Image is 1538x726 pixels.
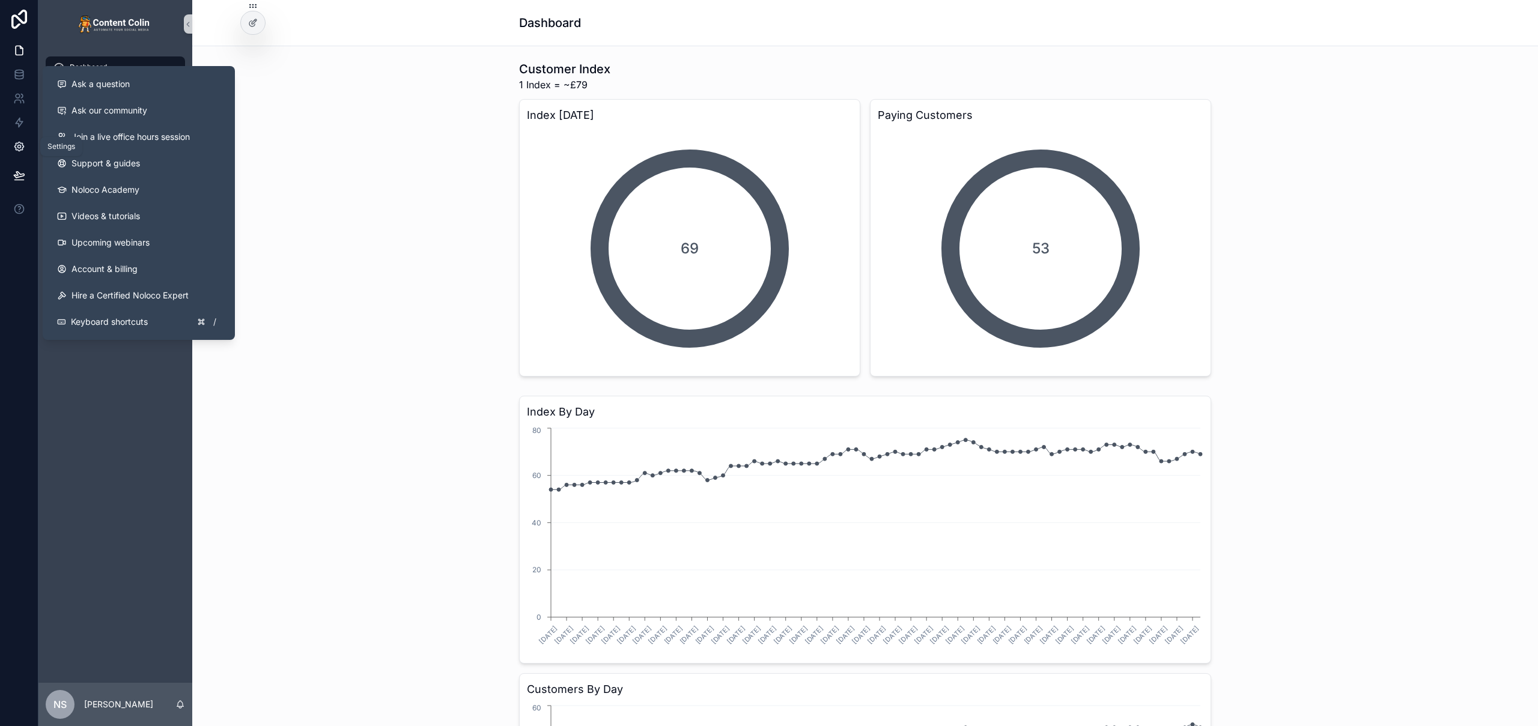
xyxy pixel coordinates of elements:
span: Support & guides [71,157,140,169]
span: Join a live office hours session [71,131,190,143]
a: Account & billing [47,256,230,282]
text: [DATE] [600,624,622,646]
text: [DATE] [1007,624,1029,646]
text: [DATE] [1023,624,1044,646]
span: NS [53,697,67,712]
span: 1 Index = ~£79 [519,77,610,92]
h3: Index [DATE] [527,107,853,124]
text: [DATE] [1132,624,1153,646]
text: [DATE] [616,624,637,646]
text: [DATE] [1101,624,1122,646]
text: [DATE] [647,624,669,646]
p: [PERSON_NAME] [84,698,153,710]
span: 53 [1032,239,1050,258]
text: [DATE] [913,624,935,646]
a: Videos & tutorials [47,203,230,229]
button: Ask a question [47,71,230,97]
text: [DATE] [1147,624,1169,646]
tspan: 60 [532,471,541,480]
text: [DATE] [1163,624,1185,646]
tspan: 20 [532,565,541,574]
text: [DATE] [866,624,887,646]
button: Keyboard shortcuts/ [47,309,230,335]
text: [DATE] [725,624,747,646]
h1: Dashboard [519,14,581,31]
text: [DATE] [929,624,950,646]
span: Hire a Certified Noloco Expert [71,289,189,301]
img: App logo [78,14,153,34]
span: Ask a question [71,78,130,90]
text: [DATE] [1085,624,1107,646]
a: Noloco Academy [47,177,230,203]
text: [DATE] [803,624,825,646]
text: [DATE] [710,624,731,646]
text: [DATE] [553,624,574,646]
text: [DATE] [819,624,840,646]
span: Dashboard [70,62,107,72]
tspan: 60 [532,703,541,712]
text: [DATE] [694,624,716,646]
a: Upcoming webinars [47,229,230,256]
span: Account & billing [71,263,138,275]
text: [DATE] [568,624,590,646]
text: [DATE] [585,624,606,646]
text: [DATE] [944,624,966,646]
a: Support & guides [47,150,230,177]
text: [DATE] [678,624,700,646]
text: [DATE] [741,624,762,646]
text: [DATE] [1179,624,1200,646]
text: [DATE] [1116,624,1138,646]
text: [DATE] [756,624,778,646]
tspan: 0 [536,613,541,622]
text: [DATE] [1069,624,1091,646]
span: / [210,317,219,327]
text: [DATE] [788,624,809,646]
h3: Customers By Day [527,681,1203,698]
text: [DATE] [772,624,794,646]
tspan: 40 [532,518,541,527]
text: [DATE] [1038,624,1060,646]
a: Ask our community [47,97,230,124]
text: [DATE] [976,624,997,646]
text: [DATE] [631,624,653,646]
text: [DATE] [663,624,684,646]
button: Hire a Certified Noloco Expert [47,282,230,309]
span: Videos & tutorials [71,210,140,222]
div: chart [527,425,1203,656]
a: Dashboard [46,56,185,78]
tspan: 80 [532,426,541,435]
span: 69 [681,239,699,258]
text: [DATE] [991,624,1013,646]
span: Upcoming webinars [71,237,150,249]
text: [DATE] [960,624,982,646]
text: [DATE] [1054,624,1075,646]
text: [DATE] [850,624,872,646]
span: Keyboard shortcuts [71,316,148,328]
text: [DATE] [897,624,919,646]
h1: Customer Index [519,61,610,77]
span: Noloco Academy [71,184,139,196]
text: [DATE] [537,624,559,646]
h3: Index By Day [527,404,1203,420]
div: Settings [47,142,75,151]
div: scrollable content [38,48,192,211]
text: [DATE] [834,624,856,646]
span: Ask our community [71,104,147,116]
text: [DATE] [881,624,903,646]
a: Join a live office hours session [47,124,230,150]
h3: Paying Customers [878,107,1203,124]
